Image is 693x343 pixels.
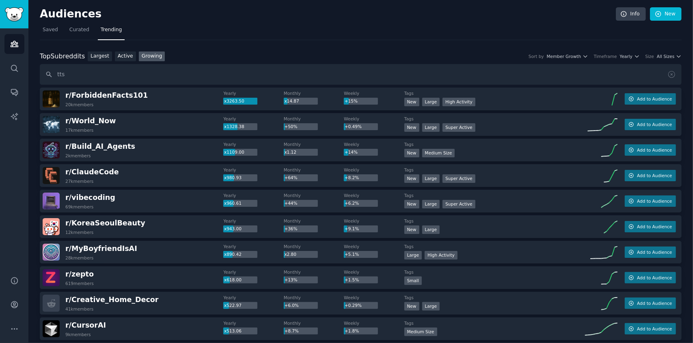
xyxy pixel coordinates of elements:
span: r/ KoreaSeoulBeauty [65,219,145,227]
span: Add to Audience [637,147,672,153]
img: Build_AI_Agents [43,141,60,159]
dt: Weekly [344,167,404,173]
span: x2.80 [285,252,297,257]
div: Large [422,174,440,183]
button: Add to Audience [625,195,676,207]
span: Add to Audience [637,198,672,204]
div: 17k members [65,127,93,133]
dt: Tags [404,193,585,198]
div: Large [404,251,422,259]
span: Add to Audience [637,275,672,281]
span: x513.06 [224,328,242,333]
span: Curated [69,26,89,34]
a: New [650,7,682,21]
span: Add to Audience [637,173,672,178]
div: Medium Size [404,328,437,336]
dt: Monthly [284,320,344,326]
div: Large [422,200,440,208]
div: High Activity [425,251,458,259]
dt: Yearly [223,244,283,249]
img: GummySearch logo [5,7,24,21]
button: Add to Audience [625,144,676,156]
span: +44% [285,201,298,206]
dt: Monthly [284,90,344,96]
div: 12k members [65,229,93,235]
dt: Monthly [284,218,344,224]
dt: Weekly [344,90,404,96]
dt: Yearly [223,90,283,96]
dt: Weekly [344,116,404,122]
div: 69k members [65,204,93,210]
div: New [404,302,419,311]
dt: Weekly [344,193,404,198]
dt: Weekly [344,218,404,224]
button: Add to Audience [625,170,676,181]
a: Saved [40,24,61,40]
span: x3263.50 [224,99,244,103]
img: MyBoyfriendIsAI [43,244,60,261]
span: r/ MyBoyfriendIsAI [65,244,137,253]
img: ForbiddenFacts101 [43,90,60,107]
dt: Tags [404,320,585,326]
span: Add to Audience [637,122,672,127]
dt: Tags [404,269,585,275]
div: Timeframe [594,54,617,59]
span: r/ World_Now [65,117,116,125]
span: Add to Audience [637,96,672,102]
span: Add to Audience [637,249,672,255]
button: Yearly [620,54,640,59]
span: Add to Audience [637,300,672,306]
span: Saved [43,26,58,34]
span: +36% [285,226,298,231]
span: +14% [345,150,358,154]
dt: Monthly [284,244,344,249]
dt: Yearly [223,116,283,122]
span: x980.93 [224,175,242,180]
a: Curated [67,24,92,40]
span: r/ zepto [65,270,94,278]
span: All Sizes [657,54,674,59]
img: KoreaSeoulBeauty [43,218,60,235]
button: Add to Audience [625,221,676,232]
dt: Monthly [284,269,344,275]
dt: Tags [404,141,585,147]
div: New [404,98,419,106]
dt: Yearly [223,269,283,275]
div: Large [422,98,440,106]
div: New [404,123,419,132]
span: r/ ClaudeCode [65,168,119,176]
span: +8.2% [345,175,359,180]
div: 41k members [65,306,93,312]
div: Large [422,302,440,311]
span: +0.29% [345,303,362,308]
div: Small [404,277,422,285]
div: Super Active [443,174,475,183]
a: Info [616,7,646,21]
div: New [404,200,419,208]
a: Trending [98,24,125,40]
div: 9k members [65,332,91,337]
img: ClaudeCode [43,167,60,184]
div: Size [646,54,654,59]
dt: Monthly [284,141,344,147]
span: Member Growth [547,54,581,59]
span: x618.00 [224,277,242,282]
dt: Tags [404,116,585,122]
div: New [404,225,419,234]
dt: Weekly [344,320,404,326]
a: Largest [88,51,112,62]
div: Medium Size [422,149,455,157]
span: r/ Build_AI_Agents [65,142,135,150]
span: x14.87 [285,99,299,103]
div: 619 members [65,281,94,286]
span: x1328.38 [224,124,244,129]
div: New [404,149,419,157]
span: +8.7% [285,328,299,333]
a: Growing [139,51,165,62]
dt: Tags [404,244,585,249]
span: +1.5% [345,277,359,282]
div: Super Active [443,123,475,132]
div: Large [422,225,440,234]
button: Add to Audience [625,298,676,309]
span: +6.0% [285,303,299,308]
